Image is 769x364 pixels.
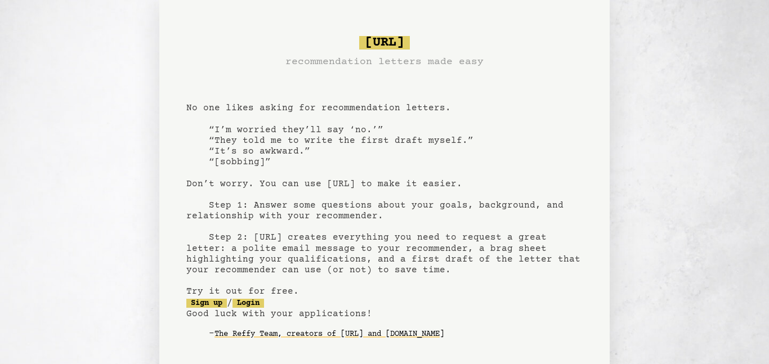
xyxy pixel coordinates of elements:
a: The Reffy Team, creators of [URL] and [DOMAIN_NAME] [214,325,444,343]
div: - [209,329,583,340]
a: Sign up [186,299,227,308]
pre: No one likes asking for recommendation letters. “I’m worried they’ll say ‘no.’” “They told me to ... [186,32,583,361]
a: Login [233,299,264,308]
span: [URL] [359,36,410,50]
h3: recommendation letters made easy [285,54,484,70]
